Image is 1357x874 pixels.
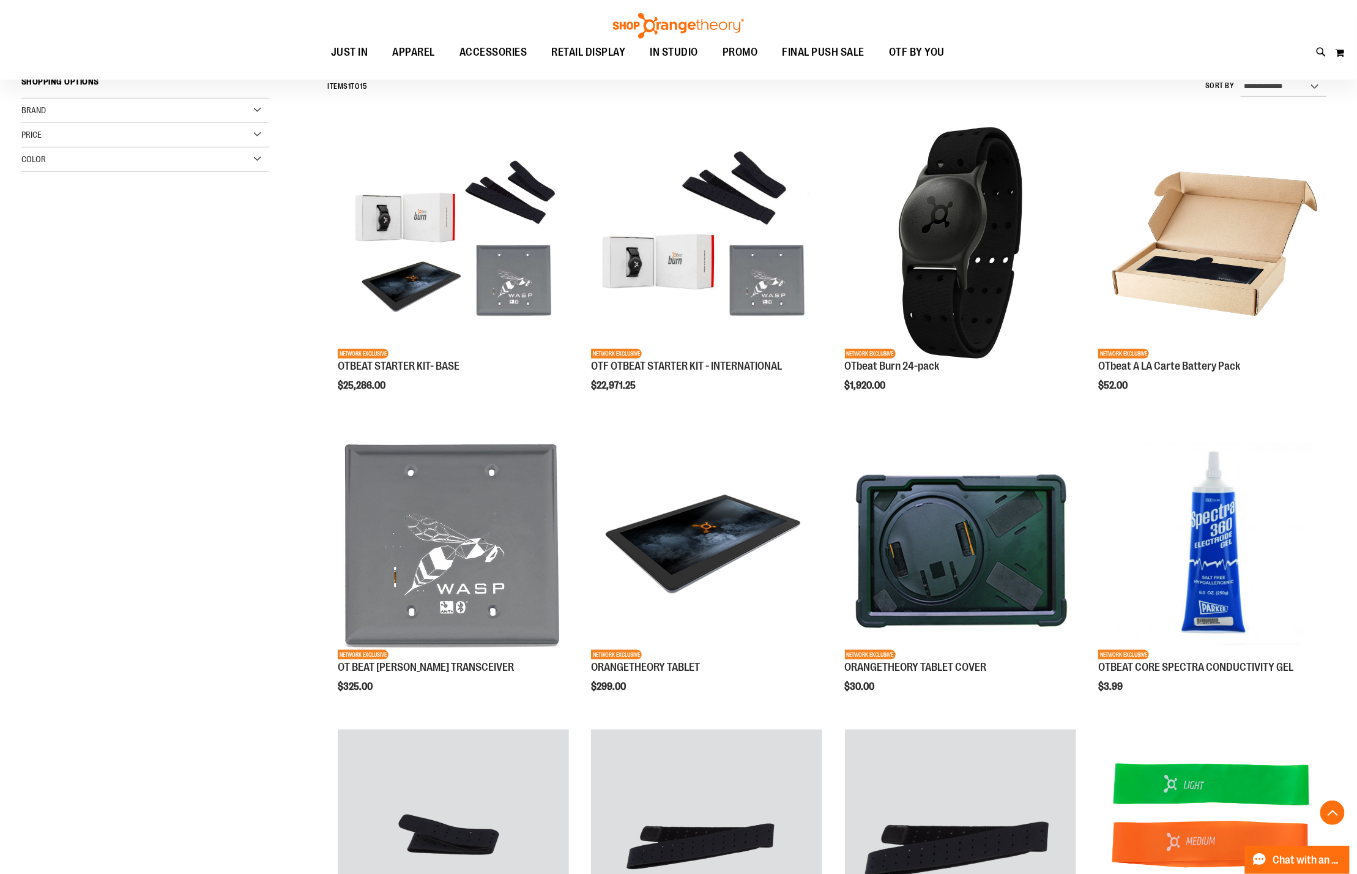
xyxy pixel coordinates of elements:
span: $25,286.00 [338,380,387,391]
img: Product image for OTbeat A LA Carte Battery Pack [1098,127,1329,359]
img: OTbeat Burn 24-pack [845,127,1076,359]
a: OTbeat A LA Carte Battery Pack [1098,360,1240,372]
a: FINAL PUSH SALE [770,39,877,67]
span: NETWORK EXCLUSIVE [591,650,642,660]
label: Sort By [1205,81,1235,91]
button: Chat with an Expert [1245,846,1350,874]
a: JUST IN [319,39,381,67]
span: JUST IN [331,39,368,66]
a: Product image for OT BEAT POE TRANSCEIVERNETWORK EXCLUSIVE [338,428,569,662]
div: product [332,422,575,723]
a: ACCESSORIES [447,39,540,67]
a: PROMO [710,39,770,67]
span: NETWORK EXCLUSIVE [1098,650,1149,660]
a: Product image for ORANGETHEORY TABLETNETWORK EXCLUSIVE [591,428,822,662]
span: NETWORK EXCLUSIVE [845,349,896,359]
a: Product image for ORANGETHEORY TABLET COVERNETWORK EXCLUSIVE [845,428,1076,662]
div: product [585,121,828,422]
a: OT BEAT [PERSON_NAME] TRANSCEIVER [338,661,514,673]
span: Chat with an Expert [1273,854,1342,866]
a: ORANGETHEORY TABLET COVER [845,661,987,673]
span: $30.00 [845,681,877,692]
div: product [1092,121,1336,422]
a: APPAREL [381,39,448,67]
h2: Items to [327,77,367,96]
span: IN STUDIO [650,39,699,66]
a: OTBEAT STARTER KIT- BASE [338,360,459,372]
a: OTBEAT CORE SPECTRA CONDUCTIVITY GELNETWORK EXCLUSIVE [1098,428,1329,662]
span: ACCESSORIES [459,39,527,66]
a: IN STUDIO [638,39,711,66]
span: $3.99 [1098,681,1125,692]
span: Price [21,130,42,140]
div: product [839,422,1082,723]
span: 15 [360,82,367,91]
span: NETWORK EXCLUSIVE [591,349,642,359]
span: 1 [348,82,351,91]
span: NETWORK EXCLUSIVE [845,650,896,660]
strong: Shopping Options [21,71,269,99]
span: $1,920.00 [845,380,888,391]
img: Shop Orangetheory [611,13,746,39]
span: Brand [21,105,46,115]
span: Color [21,154,46,164]
a: ORANGETHEORY TABLET [591,661,700,673]
div: product [839,121,1082,422]
span: RETAIL DISPLAY [552,39,626,66]
span: $325.00 [338,681,374,692]
div: product [1092,422,1336,723]
a: OTBEAT CORE SPECTRA CONDUCTIVITY GEL [1098,661,1293,673]
a: OTbeat Burn 24-pack [845,360,940,372]
span: $22,971.25 [591,380,638,391]
span: $299.00 [591,681,628,692]
img: OTBEAT STARTER KIT- BASE [338,127,569,359]
a: OTF OTBEAT STARTER KIT - INTERNATIONALNETWORK EXCLUSIVE [591,127,822,360]
div: product [585,422,828,723]
a: OTBEAT STARTER KIT- BASENETWORK EXCLUSIVE [338,127,569,360]
img: Product image for ORANGETHEORY TABLET [591,428,822,660]
span: NETWORK EXCLUSIVE [338,349,389,359]
span: FINAL PUSH SALE [783,39,865,66]
img: Product image for ORANGETHEORY TABLET COVER [845,428,1076,660]
a: Product image for OTbeat A LA Carte Battery PackNETWORK EXCLUSIVE [1098,127,1329,360]
a: RETAIL DISPLAY [540,39,638,67]
span: APPAREL [393,39,436,66]
span: PROMO [723,39,758,66]
a: OTF BY YOU [877,39,957,67]
div: product [332,121,575,422]
img: Product image for OT BEAT POE TRANSCEIVER [338,428,569,660]
span: NETWORK EXCLUSIVE [1098,349,1149,359]
a: OTbeat Burn 24-packNETWORK EXCLUSIVE [845,127,1076,360]
span: $52.00 [1098,380,1129,391]
span: NETWORK EXCLUSIVE [338,650,389,660]
button: Back To Top [1320,801,1345,825]
a: OTF OTBEAT STARTER KIT - INTERNATIONAL [591,360,782,372]
img: OTF OTBEAT STARTER KIT - INTERNATIONAL [591,127,822,359]
img: OTBEAT CORE SPECTRA CONDUCTIVITY GEL [1098,428,1329,660]
span: OTF BY YOU [889,39,945,66]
